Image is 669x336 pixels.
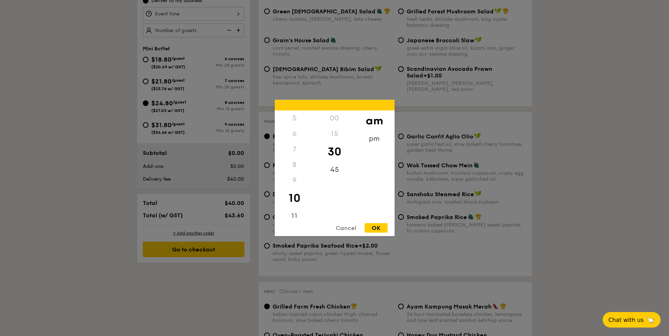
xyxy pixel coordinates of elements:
[608,317,644,323] span: Chat with us
[354,131,394,147] div: pm
[275,111,315,126] div: 5
[329,223,363,233] div: Cancel
[315,111,354,126] div: 00
[275,157,315,173] div: 8
[275,209,315,224] div: 11
[315,162,354,178] div: 45
[646,316,655,324] span: 🦙
[275,188,315,209] div: 10
[354,111,394,131] div: am
[275,173,315,188] div: 9
[603,312,661,328] button: Chat with us🦙
[365,223,388,233] div: OK
[315,142,354,162] div: 30
[275,126,315,142] div: 6
[275,142,315,157] div: 7
[315,126,354,142] div: 15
